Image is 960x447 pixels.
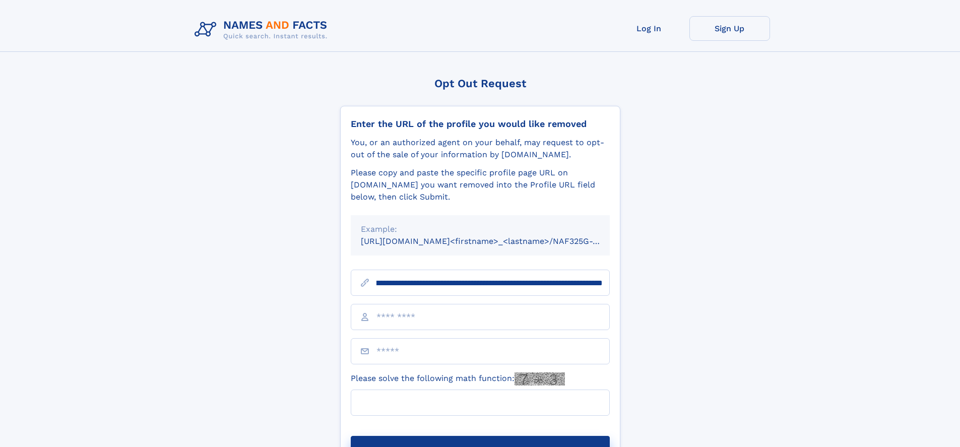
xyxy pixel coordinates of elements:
[351,118,610,130] div: Enter the URL of the profile you would like removed
[609,16,689,41] a: Log In
[351,137,610,161] div: You, or an authorized agent on your behalf, may request to opt-out of the sale of your informatio...
[351,372,565,386] label: Please solve the following math function:
[340,77,620,90] div: Opt Out Request
[361,236,629,246] small: [URL][DOMAIN_NAME]<firstname>_<lastname>/NAF325G-xxxxxxxx
[190,16,336,43] img: Logo Names and Facts
[351,167,610,203] div: Please copy and paste the specific profile page URL on [DOMAIN_NAME] you want removed into the Pr...
[689,16,770,41] a: Sign Up
[361,223,600,235] div: Example:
